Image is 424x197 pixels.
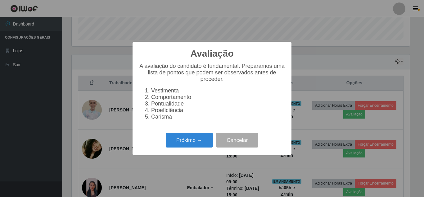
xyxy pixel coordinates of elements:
li: Carisma [151,114,285,120]
h2: Avaliação [191,48,234,59]
li: Pontualidade [151,101,285,107]
li: Vestimenta [151,87,285,94]
button: Próximo → [166,133,213,148]
button: Cancelar [216,133,258,148]
li: Comportamento [151,94,285,101]
li: Proeficiência [151,107,285,114]
p: A avaliação do candidato é fundamental. Preparamos uma lista de pontos que podem ser observados a... [139,63,285,82]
